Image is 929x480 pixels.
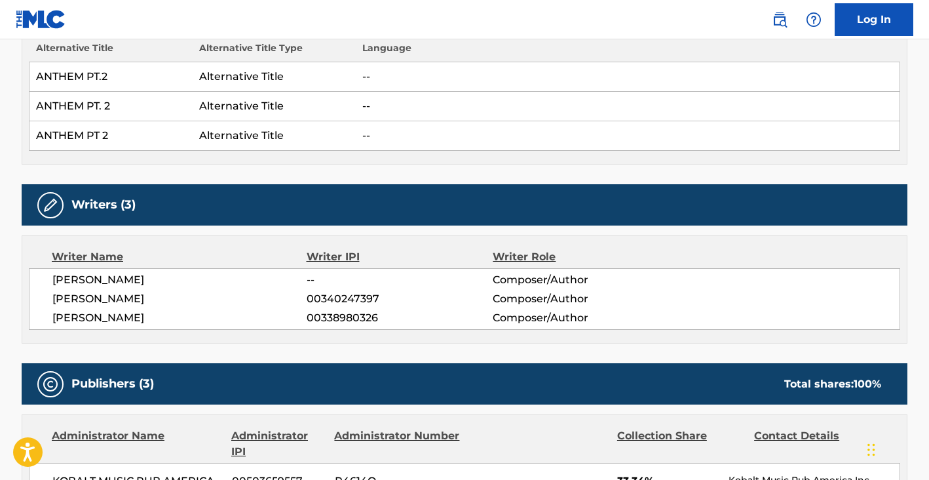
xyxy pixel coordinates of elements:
[43,376,58,392] img: Publishers
[71,197,136,212] h5: Writers (3)
[863,417,929,480] iframe: Chat Widget
[767,7,793,33] a: Public Search
[801,7,827,33] div: Help
[52,249,307,265] div: Writer Name
[493,291,662,307] span: Composer/Author
[52,272,307,288] span: [PERSON_NAME]
[307,291,493,307] span: 00340247397
[52,291,307,307] span: [PERSON_NAME]
[867,430,875,470] div: Drag
[231,428,324,460] div: Administrator IPI
[43,197,58,213] img: Writers
[854,378,881,390] span: 100 %
[806,12,822,28] img: help
[193,121,356,151] td: Alternative Title
[356,62,900,92] td: --
[356,41,900,62] th: Language
[307,310,493,326] span: 00338980326
[16,10,66,29] img: MLC Logo
[493,249,662,265] div: Writer Role
[193,41,356,62] th: Alternative Title Type
[754,428,881,460] div: Contact Details
[307,272,493,288] span: --
[29,121,193,151] td: ANTHEM PT 2
[29,92,193,121] td: ANTHEM PT. 2
[835,3,913,36] a: Log In
[193,92,356,121] td: Alternative Title
[71,376,154,391] h5: Publishers (3)
[29,62,193,92] td: ANTHEM PT.2
[52,310,307,326] span: [PERSON_NAME]
[307,249,493,265] div: Writer IPI
[617,428,744,460] div: Collection Share
[193,62,356,92] td: Alternative Title
[784,376,881,392] div: Total shares:
[29,41,193,62] th: Alternative Title
[493,310,662,326] span: Composer/Author
[356,121,900,151] td: --
[334,428,461,460] div: Administrator Number
[52,428,221,460] div: Administrator Name
[772,12,787,28] img: search
[493,272,662,288] span: Composer/Author
[356,92,900,121] td: --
